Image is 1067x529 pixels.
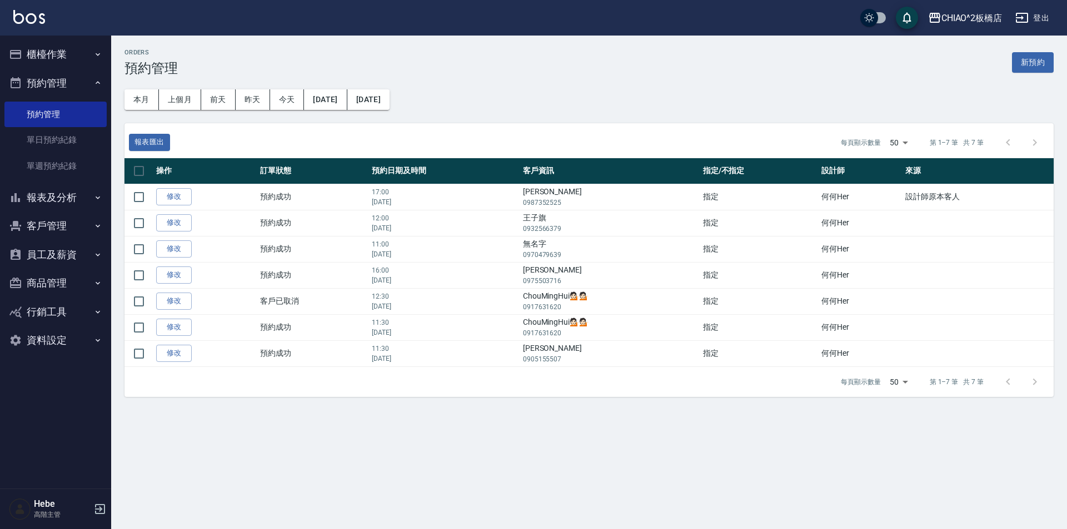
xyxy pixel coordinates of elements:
[4,326,107,355] button: 資料設定
[257,184,369,210] td: 預約成功
[124,89,159,110] button: 本月
[819,158,903,184] th: 設計師
[34,498,91,510] h5: Hebe
[819,288,903,314] td: 何何Her
[9,498,31,520] img: Person
[924,7,1007,29] button: CHIAO^2板橋店
[347,89,390,110] button: [DATE]
[1012,57,1054,67] a: 新預約
[4,211,107,240] button: 客戶管理
[520,340,700,366] td: [PERSON_NAME]
[819,340,903,366] td: 何何Her
[159,89,201,110] button: 上個月
[941,11,1003,25] div: CHIAO^2板橋店
[4,69,107,98] button: 預約管理
[372,239,517,249] p: 11:00
[523,328,697,338] p: 0917631620
[930,377,984,387] p: 第 1–7 筆 共 7 筆
[372,275,517,285] p: [DATE]
[4,102,107,127] a: 預約管理
[819,262,903,288] td: 何何Her
[372,249,517,259] p: [DATE]
[700,288,819,314] td: 指定
[523,276,697,286] p: 0975503716
[520,236,700,262] td: 無名字
[304,89,347,110] button: [DATE]
[700,340,819,366] td: 指定
[124,49,178,56] h2: Orders
[885,128,912,158] div: 50
[520,262,700,288] td: [PERSON_NAME]
[4,240,107,269] button: 員工及薪資
[700,184,819,210] td: 指定
[156,240,192,258] a: 修改
[257,314,369,340] td: 預約成功
[520,158,700,184] th: 客戶資訊
[369,158,520,184] th: 預約日期及時間
[372,301,517,311] p: [DATE]
[1011,8,1054,28] button: 登出
[372,291,517,301] p: 12:30
[819,314,903,340] td: 何何Her
[372,197,517,207] p: [DATE]
[156,293,192,310] a: 修改
[236,89,270,110] button: 昨天
[4,40,107,69] button: 櫃檯作業
[700,236,819,262] td: 指定
[156,319,192,336] a: 修改
[930,138,984,148] p: 第 1–7 筆 共 7 筆
[270,89,305,110] button: 今天
[903,158,1054,184] th: 來源
[819,184,903,210] td: 何何Her
[156,266,192,284] a: 修改
[257,158,369,184] th: 訂單狀態
[34,510,91,520] p: 高階主管
[523,302,697,312] p: 0917631620
[372,187,517,197] p: 17:00
[156,345,192,362] a: 修改
[372,328,517,337] p: [DATE]
[520,184,700,210] td: [PERSON_NAME]
[13,10,45,24] img: Logo
[700,314,819,340] td: 指定
[257,236,369,262] td: 預約成功
[520,288,700,314] td: ChouMingHui💁🏻💁🏻
[523,354,697,364] p: 0905155507
[885,367,912,397] div: 50
[523,224,697,234] p: 0932566379
[841,377,881,387] p: 每頁顯示數量
[153,158,257,184] th: 操作
[700,158,819,184] th: 指定/不指定
[372,318,517,328] p: 11:30
[1012,52,1054,73] button: 新預約
[156,214,192,231] a: 修改
[257,288,369,314] td: 客戶已取消
[520,314,700,340] td: ChouMingHui💁🏻💁🏻
[819,210,903,236] td: 何何Her
[257,340,369,366] td: 預約成功
[896,7,918,29] button: save
[156,188,192,205] a: 修改
[700,262,819,288] td: 指定
[700,210,819,236] td: 指定
[372,344,517,354] p: 11:30
[372,213,517,223] p: 12:00
[4,127,107,153] a: 單日預約紀錄
[4,269,107,298] button: 商品管理
[523,198,697,208] p: 0987352525
[4,183,107,212] button: 報表及分析
[4,298,107,326] button: 行銷工具
[129,134,170,151] button: 報表匯出
[372,223,517,233] p: [DATE]
[819,236,903,262] td: 何何Her
[372,354,517,364] p: [DATE]
[201,89,236,110] button: 前天
[841,138,881,148] p: 每頁顯示數量
[903,184,1054,210] td: 設計師原本客人
[257,262,369,288] td: 預約成功
[372,265,517,275] p: 16:00
[520,210,700,236] td: 王子旗
[124,61,178,76] h3: 預約管理
[4,153,107,179] a: 單週預約紀錄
